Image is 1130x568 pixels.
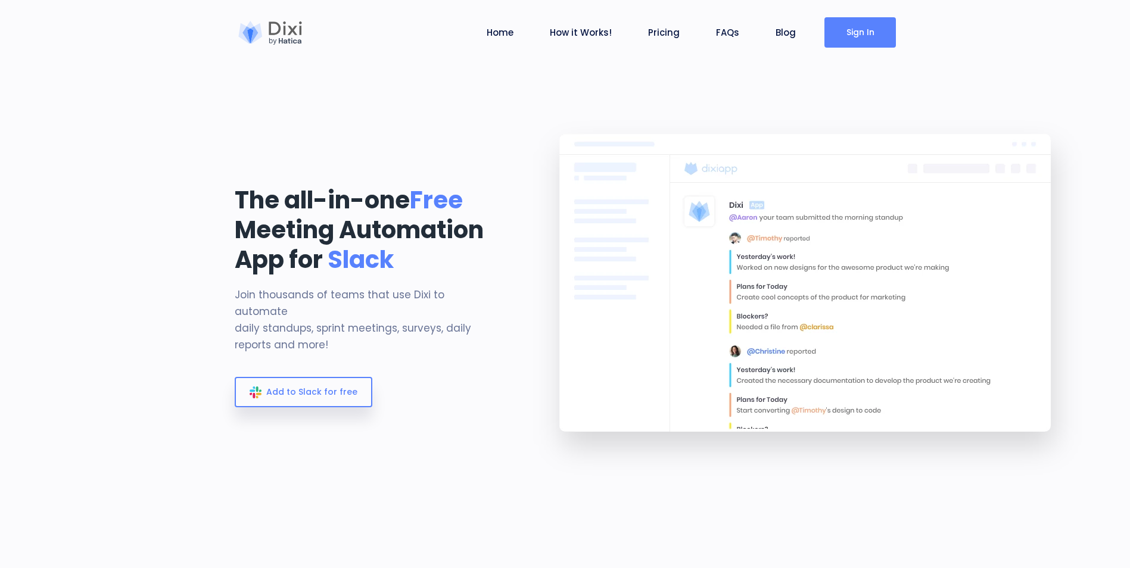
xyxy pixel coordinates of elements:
a: How it Works! [545,26,617,39]
a: Add to Slack for free [235,377,372,407]
img: landing-banner [518,104,1098,491]
a: Sign In [824,17,896,48]
img: slack_icon_color.svg [250,386,262,398]
a: Home [482,26,518,39]
a: FAQs [711,26,744,39]
a: Pricing [643,26,684,39]
span: Free [410,183,463,217]
span: Add to Slack for free [266,386,357,398]
h1: The all-in-one Meeting Automation App for [235,185,500,274]
span: Slack [328,243,394,276]
p: Join thousands of teams that use Dixi to automate daily standups, sprint meetings, surveys, daily... [235,286,500,353]
a: Blog [771,26,801,39]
